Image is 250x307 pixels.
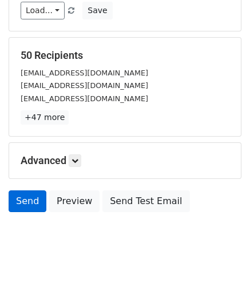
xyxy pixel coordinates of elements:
[21,81,148,90] small: [EMAIL_ADDRESS][DOMAIN_NAME]
[82,2,112,19] button: Save
[21,69,148,77] small: [EMAIL_ADDRESS][DOMAIN_NAME]
[193,252,250,307] iframe: Chat Widget
[21,94,148,103] small: [EMAIL_ADDRESS][DOMAIN_NAME]
[9,190,46,212] a: Send
[21,110,69,125] a: +47 more
[21,2,65,19] a: Load...
[21,154,229,167] h5: Advanced
[49,190,100,212] a: Preview
[21,49,229,62] h5: 50 Recipients
[102,190,189,212] a: Send Test Email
